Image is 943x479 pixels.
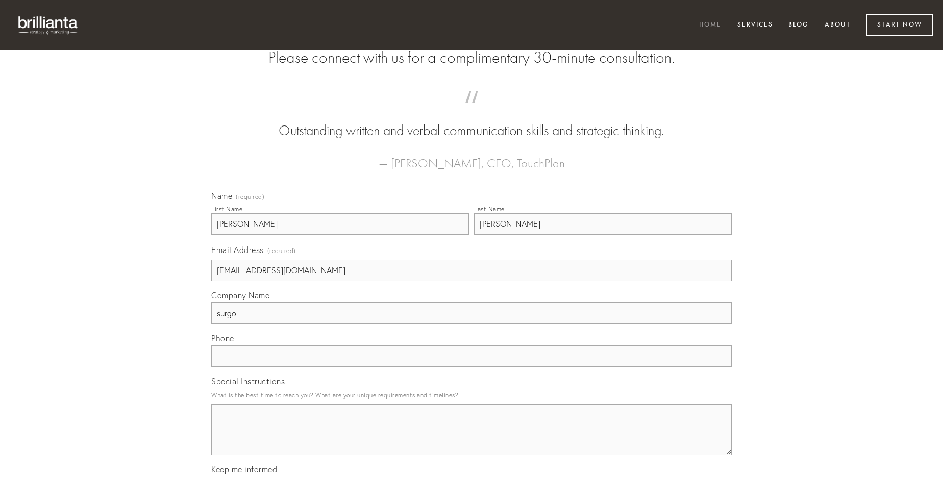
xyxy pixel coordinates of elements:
[731,17,780,34] a: Services
[692,17,728,34] a: Home
[211,333,234,343] span: Phone
[474,205,505,213] div: Last Name
[211,290,269,300] span: Company Name
[211,464,277,474] span: Keep me informed
[211,376,285,386] span: Special Instructions
[211,48,732,67] h2: Please connect with us for a complimentary 30-minute consultation.
[267,244,296,258] span: (required)
[228,101,715,141] blockquote: Outstanding written and verbal communication skills and strategic thinking.
[10,10,87,40] img: brillianta - research, strategy, marketing
[211,205,242,213] div: First Name
[866,14,933,36] a: Start Now
[228,141,715,173] figcaption: — [PERSON_NAME], CEO, TouchPlan
[782,17,815,34] a: Blog
[211,245,264,255] span: Email Address
[211,388,732,402] p: What is the best time to reach you? What are your unique requirements and timelines?
[818,17,857,34] a: About
[211,191,232,201] span: Name
[236,194,264,200] span: (required)
[228,101,715,121] span: “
